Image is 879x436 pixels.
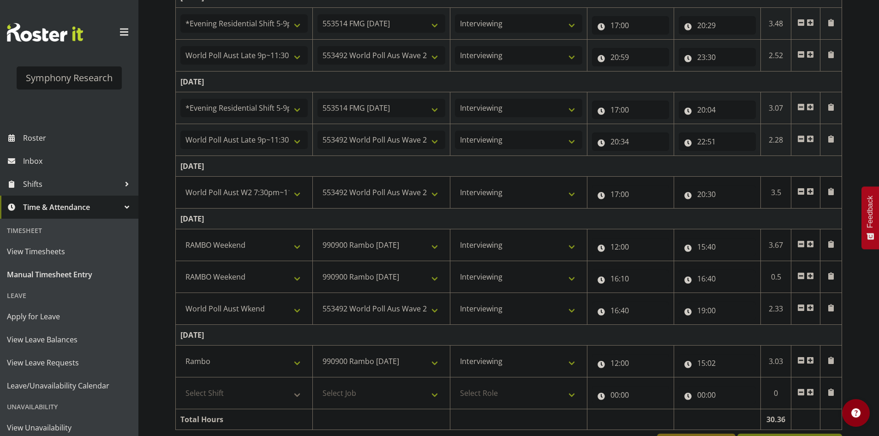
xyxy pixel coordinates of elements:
[592,269,669,288] input: Click to select...
[760,409,791,430] td: 30.36
[23,177,120,191] span: Shifts
[679,238,756,256] input: Click to select...
[23,131,134,145] span: Roster
[861,186,879,249] button: Feedback - Show survey
[760,8,791,40] td: 3.48
[23,154,134,168] span: Inbox
[679,48,756,66] input: Click to select...
[592,101,669,119] input: Click to select...
[679,16,756,35] input: Click to select...
[7,333,132,346] span: View Leave Balances
[7,23,83,42] img: Rosterit website logo
[760,124,791,156] td: 2.28
[760,177,791,209] td: 3.5
[866,196,874,228] span: Feedback
[26,71,113,85] div: Symphony Research
[176,156,842,177] td: [DATE]
[7,310,132,323] span: Apply for Leave
[760,261,791,293] td: 0.5
[7,356,132,370] span: View Leave Requests
[592,301,669,320] input: Click to select...
[760,346,791,377] td: 3.03
[679,101,756,119] input: Click to select...
[760,40,791,72] td: 2.52
[592,16,669,35] input: Click to select...
[7,421,132,435] span: View Unavailability
[2,305,136,328] a: Apply for Leave
[760,293,791,325] td: 2.33
[7,268,132,281] span: Manual Timesheet Entry
[679,269,756,288] input: Click to select...
[176,209,842,229] td: [DATE]
[592,238,669,256] input: Click to select...
[2,240,136,263] a: View Timesheets
[679,185,756,203] input: Click to select...
[2,351,136,374] a: View Leave Requests
[176,72,842,92] td: [DATE]
[176,409,313,430] td: Total Hours
[2,263,136,286] a: Manual Timesheet Entry
[7,379,132,393] span: Leave/Unavailability Calendar
[2,328,136,351] a: View Leave Balances
[7,245,132,258] span: View Timesheets
[592,354,669,372] input: Click to select...
[679,301,756,320] input: Click to select...
[760,92,791,124] td: 3.07
[2,286,136,305] div: Leave
[679,354,756,372] input: Click to select...
[679,386,756,404] input: Click to select...
[176,325,842,346] td: [DATE]
[679,132,756,151] input: Click to select...
[592,386,669,404] input: Click to select...
[2,374,136,397] a: Leave/Unavailability Calendar
[592,185,669,203] input: Click to select...
[760,377,791,409] td: 0
[592,132,669,151] input: Click to select...
[851,408,861,418] img: help-xxl-2.png
[2,397,136,416] div: Unavailability
[592,48,669,66] input: Click to select...
[760,229,791,261] td: 3.67
[23,200,120,214] span: Time & Attendance
[2,221,136,240] div: Timesheet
